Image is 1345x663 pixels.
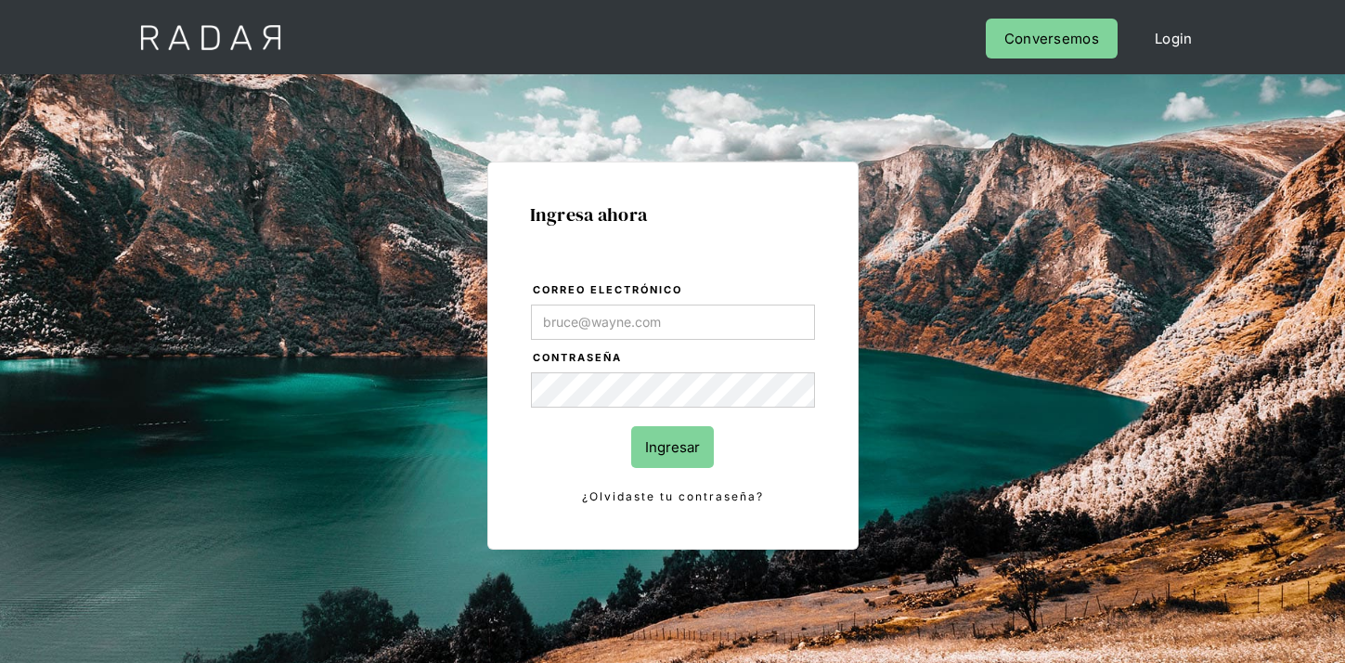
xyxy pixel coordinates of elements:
[1136,19,1211,58] a: Login
[631,426,714,468] input: Ingresar
[530,280,816,507] form: Login Form
[533,281,815,300] label: Correo electrónico
[531,487,815,507] a: ¿Olvidaste tu contraseña?
[530,204,816,225] h1: Ingresa ahora
[533,349,815,368] label: Contraseña
[986,19,1118,58] a: Conversemos
[531,305,815,340] input: bruce@wayne.com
